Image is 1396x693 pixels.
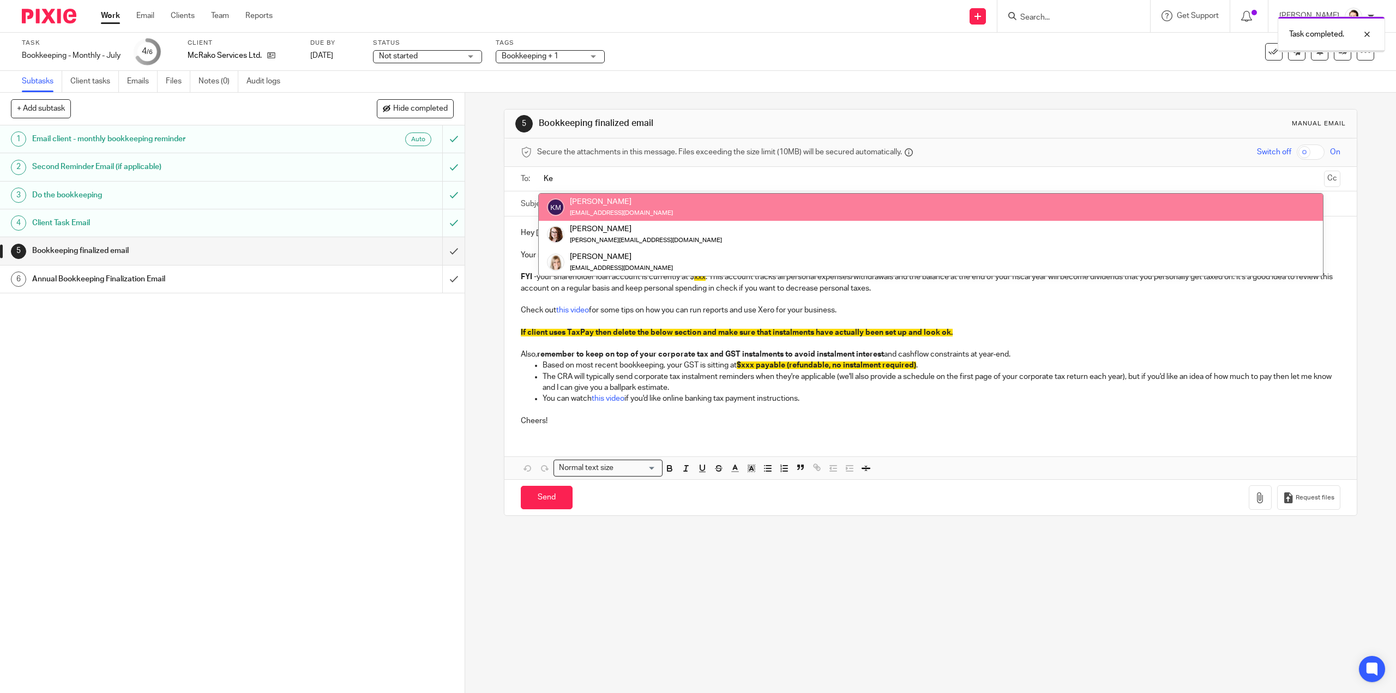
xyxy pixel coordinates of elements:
span: Not started [379,52,418,60]
button: Cc [1324,171,1340,187]
span: Request files [1296,493,1334,502]
a: Emails [127,71,158,92]
p: Cheers! [521,404,1340,426]
p: Your records are all up to date! Check out the attached financial reports and let me know if you'... [521,250,1340,261]
div: 3 [11,188,26,203]
span: $xxx payable (refundable, no instalment required) [737,361,916,369]
img: svg%3E [547,198,564,216]
label: Subject: [521,198,549,209]
a: Audit logs [246,71,288,92]
p: The CRA will typically send corporate tax instalment reminders when they're applicable (we'll als... [543,371,1340,394]
span: Bookkeeping + 1 [502,52,558,60]
a: Client tasks [70,71,119,92]
label: Status [373,39,482,47]
div: [PERSON_NAME] [570,251,673,262]
span: Secure the attachments in this message. Files exceeding the size limit (10MB) will be secured aut... [537,147,902,158]
a: this video [592,395,624,402]
button: + Add subtask [11,99,71,118]
a: Files [166,71,190,92]
p: Check out for some tips on how you can run reports and use Xero for your business. [521,305,1340,316]
div: 4 [11,215,26,231]
div: Auto [405,132,431,146]
p: You can watch if you'd like online banking tax payment instructions. [543,393,1340,404]
label: Task [22,39,121,47]
h1: Annual Bookkeeping Finalization Email [32,271,298,287]
a: Email [136,10,154,21]
img: Kelsey%20Website-compressed%20Resized.jpg [547,226,564,243]
small: [EMAIL_ADDRESS][DOMAIN_NAME] [570,210,673,216]
span: Hide completed [393,105,448,113]
p: McRako Services Ltd. [188,50,262,61]
strong: remember to keep on top of your corporate tax and GST instalments to avoid instalment interest [537,351,884,358]
strong: FYI - [521,273,537,281]
span: On [1330,147,1340,158]
div: Search for option [553,460,663,477]
img: Pixie [22,9,76,23]
button: Request files [1277,485,1340,510]
p: Based on most recent bookkeeping, your GST is sitting at . [543,360,1340,371]
div: 5 [515,115,533,132]
a: this video [556,306,589,314]
h1: Email client - monthly bookkeeping reminder [32,131,298,147]
a: Team [211,10,229,21]
a: Work [101,10,120,21]
span: Normal text size [556,462,616,474]
img: Tayler%20Headshot%20Compressed%20Resized%202.jpg [547,254,564,271]
p: Also, and cashflow constraints at year-end. [521,349,1340,360]
small: [EMAIL_ADDRESS][DOMAIN_NAME] [570,265,673,271]
input: Send [521,486,573,509]
span: [DATE] [310,52,333,59]
a: Subtasks [22,71,62,92]
p: Task completed. [1289,29,1344,40]
a: Clients [171,10,195,21]
span: xxx [694,273,706,281]
button: Hide completed [377,99,454,118]
h1: Second Reminder Email (if applicable) [32,159,298,175]
p: your shareholder loan account is currently at $ . This account tracks all personal expenses/withd... [521,272,1340,294]
div: [PERSON_NAME] [570,196,673,207]
h1: Bookkeeping finalized email [539,118,954,129]
label: Due by [310,39,359,47]
h1: Do the bookkeeping [32,187,298,203]
small: /6 [147,49,153,55]
div: [PERSON_NAME] [570,224,722,234]
p: Hey [PERSON_NAME], [521,227,1340,238]
input: Search for option [617,462,656,474]
div: 2 [11,160,26,175]
div: 4 [142,45,153,58]
small: [PERSON_NAME][EMAIL_ADDRESS][DOMAIN_NAME] [570,237,722,243]
h1: Bookkeeping finalized email [32,243,298,259]
span: Switch off [1257,147,1291,158]
div: 5 [11,244,26,259]
img: Jayde%20Headshot.jpg [1345,8,1362,25]
div: Manual email [1292,119,1346,128]
a: Reports [245,10,273,21]
span: If client uses TaxPay then delete the below section and make sure that instalments have actually ... [521,329,953,336]
h1: Client Task Email [32,215,298,231]
label: Tags [496,39,605,47]
div: Bookkeeping - Monthly - July [22,50,121,61]
div: 1 [11,131,26,147]
label: Client [188,39,297,47]
label: To: [521,173,533,184]
div: 6 [11,272,26,287]
a: Notes (0) [198,71,238,92]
